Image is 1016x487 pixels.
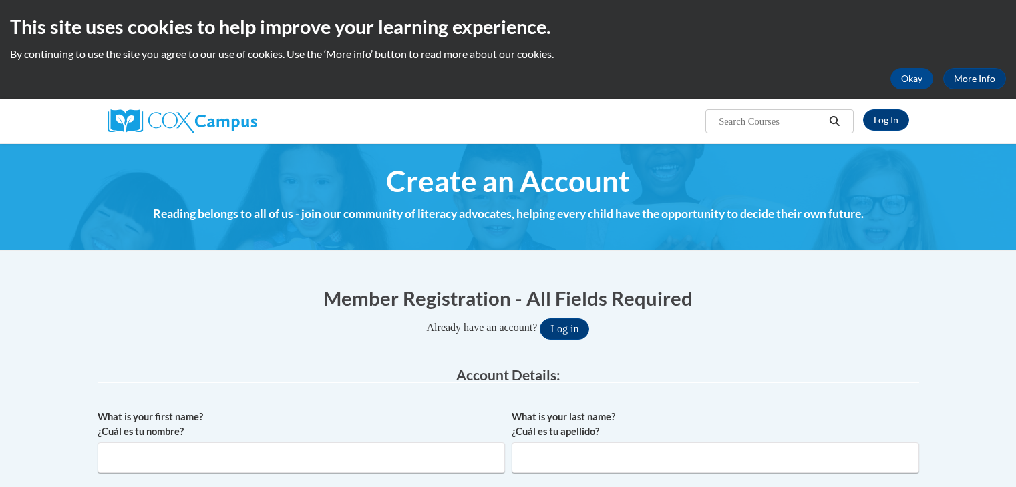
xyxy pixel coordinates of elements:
[10,47,1006,61] p: By continuing to use the site you agree to our use of cookies. Use the ‘More info’ button to read...
[512,410,919,439] label: What is your last name? ¿Cuál es tu apellido?
[456,366,560,383] span: Account Details:
[512,442,919,473] input: Metadata input
[717,113,824,129] input: Search Courses
[540,318,589,340] button: Log in
[890,68,933,89] button: Okay
[824,113,844,129] button: Search
[98,442,505,473] input: Metadata input
[863,109,909,131] a: Log In
[10,13,1006,40] h2: This site uses cookies to help improve your learning experience.
[98,205,919,223] h4: Reading belongs to all of us - join our community of literacy advocates, helping every child have...
[943,68,1006,89] a: More Info
[98,410,505,439] label: What is your first name? ¿Cuál es tu nombre?
[108,109,257,133] img: Cox Campus
[98,284,919,312] h1: Member Registration - All Fields Required
[427,322,538,333] span: Already have an account?
[386,163,630,199] span: Create an Account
